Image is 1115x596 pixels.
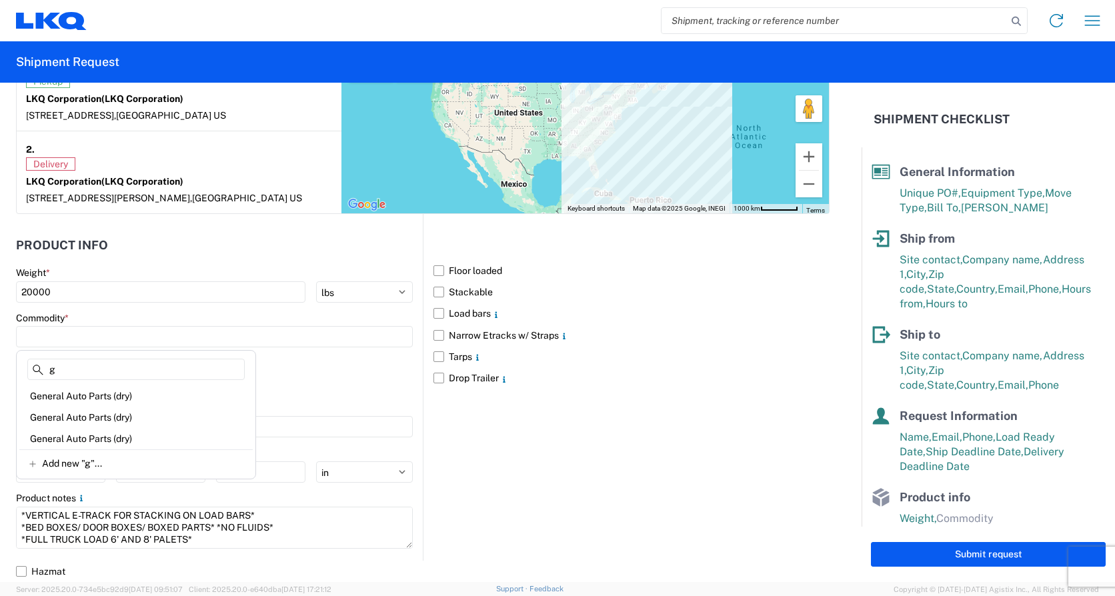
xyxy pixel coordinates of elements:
[1028,379,1059,391] span: Phone
[129,585,183,593] span: [DATE] 09:51:07
[281,585,331,593] span: [DATE] 17:21:12
[926,445,1024,458] span: Ship Deadline Date,
[961,201,1048,214] span: [PERSON_NAME]
[16,585,183,593] span: Server: 2025.20.0-734e5bc92d9
[900,349,962,362] span: Site contact,
[962,349,1043,362] span: Company name,
[926,297,968,310] span: Hours to
[900,490,970,504] span: Product info
[662,8,1007,33] input: Shipment, tracking or reference number
[16,239,108,252] h2: Product Info
[900,409,1018,423] span: Request Information
[42,457,102,469] span: Add new "g"...
[874,111,1010,127] h2: Shipment Checklist
[116,110,226,121] span: [GEOGRAPHIC_DATA] US
[806,207,825,214] a: Terms
[433,346,830,367] label: Tarps
[956,379,998,391] span: Country,
[796,171,822,197] button: Zoom out
[16,312,69,324] label: Commodity
[433,281,830,303] label: Stackable
[26,157,75,171] span: Delivery
[927,379,956,391] span: State,
[16,267,50,279] label: Weight
[962,253,1043,266] span: Company name,
[900,327,940,341] span: Ship to
[101,176,183,187] span: (LKQ Corporation)
[496,585,529,593] a: Support
[101,93,183,104] span: (LKQ Corporation)
[529,585,564,593] a: Feedback
[900,187,961,199] span: Unique PO#,
[932,431,962,443] span: Email,
[1028,283,1062,295] span: Phone,
[26,193,192,203] span: [STREET_ADDRESS][PERSON_NAME],
[16,561,830,582] label: Hazmat
[26,93,183,104] strong: LKQ Corporation
[433,260,830,281] label: Floor loaded
[192,193,302,203] span: [GEOGRAPHIC_DATA] US
[998,283,1028,295] span: Email,
[927,283,956,295] span: State,
[900,512,936,525] span: Weight,
[900,431,932,443] span: Name,
[633,205,726,212] span: Map data ©2025 Google, INEGI
[894,583,1099,595] span: Copyright © [DATE]-[DATE] Agistix Inc., All Rights Reserved
[906,364,928,377] span: City,
[433,303,830,324] label: Load bars
[956,283,998,295] span: Country,
[906,268,928,281] span: City,
[730,204,802,213] button: Map Scale: 1000 km per 53 pixels
[19,428,253,449] div: General Auto Parts (dry)
[900,253,962,266] span: Site contact,
[345,196,389,213] a: Open this area in Google Maps (opens a new window)
[900,165,1015,179] span: General Information
[871,542,1106,567] button: Submit request
[961,187,1045,199] span: Equipment Type,
[734,205,760,212] span: 1000 km
[216,461,305,483] input: H
[962,431,996,443] span: Phone,
[189,585,331,593] span: Client: 2025.20.0-e640dba
[19,407,253,428] div: General Auto Parts (dry)
[900,231,955,245] span: Ship from
[16,492,87,504] label: Product notes
[796,95,822,122] button: Drag Pegman onto the map to open Street View
[433,325,830,346] label: Narrow Etracks w/ Straps
[345,196,389,213] img: Google
[568,204,625,213] button: Keyboard shortcuts
[26,176,183,187] strong: LKQ Corporation
[796,143,822,170] button: Zoom in
[26,110,116,121] span: [STREET_ADDRESS],
[927,201,961,214] span: Bill To,
[26,141,35,157] strong: 2.
[998,379,1028,391] span: Email,
[19,385,253,407] div: General Auto Parts (dry)
[16,54,119,70] h2: Shipment Request
[433,367,830,389] label: Drop Trailer
[936,512,994,525] span: Commodity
